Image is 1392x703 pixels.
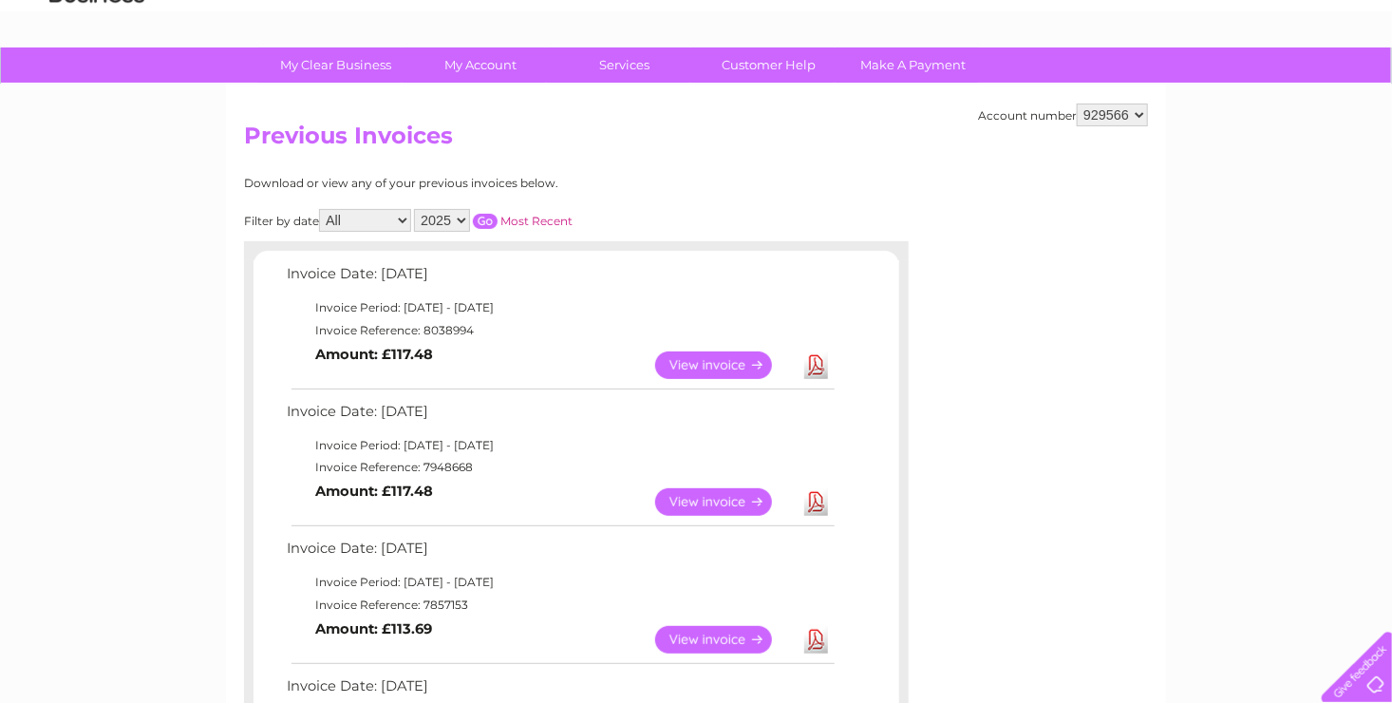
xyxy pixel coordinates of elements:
a: View [655,351,795,379]
td: Invoice Period: [DATE] - [DATE] [282,571,837,594]
td: Invoice Period: [DATE] - [DATE] [282,296,837,319]
a: Log out [1329,81,1374,95]
td: Invoice Date: [DATE] [282,536,837,571]
td: Invoice Reference: 8038994 [282,319,837,342]
a: Download [804,626,828,654]
b: Amount: £113.69 [315,620,432,637]
h2: Previous Invoices [244,123,1148,159]
td: Invoice Period: [DATE] - [DATE] [282,434,837,457]
a: Contact [1266,81,1312,95]
a: Services [547,47,704,83]
td: Invoice Reference: 7857153 [282,594,837,617]
img: logo.png [48,49,145,107]
a: Most Recent [500,214,573,228]
a: Customer Help [691,47,848,83]
div: Download or view any of your previous invoices below. [244,177,743,190]
div: Account number [978,104,1148,126]
b: Amount: £117.48 [315,483,433,500]
a: Telecoms [1158,81,1215,95]
a: Download [804,351,828,379]
a: Water [1058,81,1094,95]
div: Filter by date [244,209,743,232]
a: My Clear Business [258,47,415,83]
a: Energy [1105,81,1147,95]
a: View [655,626,795,654]
div: Clear Business is a trading name of Verastar Limited (registered in [GEOGRAPHIC_DATA] No. 3667643... [249,10,1146,92]
a: Make A Payment [836,47,992,83]
a: Blog [1227,81,1254,95]
td: Invoice Date: [DATE] [282,399,837,434]
a: View [655,488,795,516]
a: My Account [403,47,559,83]
td: Invoice Date: [DATE] [282,261,837,296]
a: 0333 014 3131 [1034,9,1165,33]
a: Download [804,488,828,516]
b: Amount: £117.48 [315,346,433,363]
td: Invoice Reference: 7948668 [282,456,837,479]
